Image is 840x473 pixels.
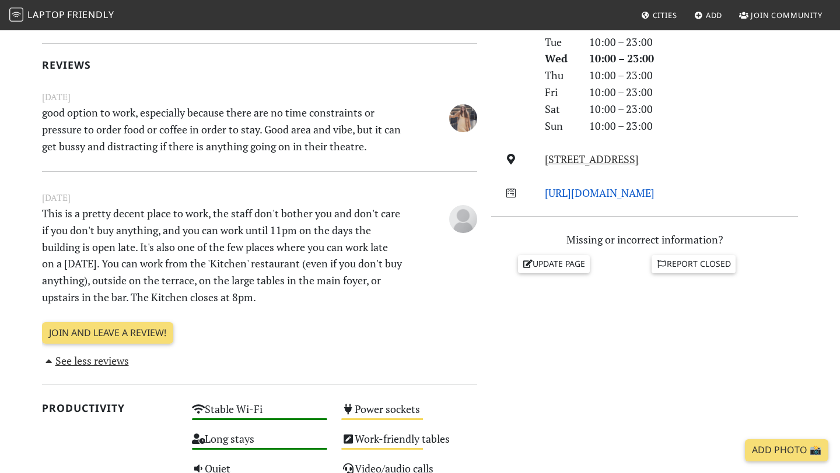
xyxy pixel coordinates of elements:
span: Join Community [751,10,822,20]
a: Join and leave a review! [42,322,173,344]
div: 10:00 – 23:00 [582,34,805,51]
img: LaptopFriendly [9,8,23,22]
a: [STREET_ADDRESS] [545,152,639,166]
h2: Reviews [42,59,477,71]
a: LaptopFriendly LaptopFriendly [9,5,114,26]
div: Thu [538,67,582,84]
div: Power sockets [334,400,484,429]
span: Cities [653,10,677,20]
div: Fri [538,84,582,101]
div: Stable Wi-Fi [185,400,335,429]
div: 10:00 – 23:00 [582,50,805,67]
div: 10:00 – 23:00 [582,67,805,84]
div: Sun [538,118,582,135]
p: Missing or incorrect information? [491,231,798,248]
div: 10:00 – 23:00 [582,118,805,135]
a: Update page [518,255,590,273]
a: See less reviews [42,354,129,368]
span: Add [706,10,723,20]
a: Join Community [734,5,827,26]
div: Tue [538,34,582,51]
a: Add [689,5,727,26]
div: Sat [538,101,582,118]
h2: Productivity [42,402,178,414]
a: [URL][DOMAIN_NAME] [545,186,654,200]
div: 10:00 – 23:00 [582,84,805,101]
a: Cities [636,5,682,26]
img: 4035-fatima.jpg [449,104,477,132]
span: Friendly [67,8,114,21]
small: [DATE] [35,190,484,205]
span: Fátima González [449,110,477,123]
p: good option to work, especially because there are no time constraints or pressure to order food o... [35,104,409,154]
a: Report closed [652,255,736,273]
div: 10:00 – 23:00 [582,101,805,118]
span: Laptop [27,8,65,21]
div: Work-friendly tables [334,429,484,459]
span: Anonymous [449,210,477,224]
img: blank-535327c66bd565773addf3077783bbfce4b00ec00e9fd257753287c682c7fa38.png [449,205,477,233]
div: Wed [538,50,582,67]
div: Long stays [185,429,335,459]
p: This is a pretty decent place to work, the staff don't bother you and don't care if you don't buy... [35,205,409,306]
small: [DATE] [35,90,484,104]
